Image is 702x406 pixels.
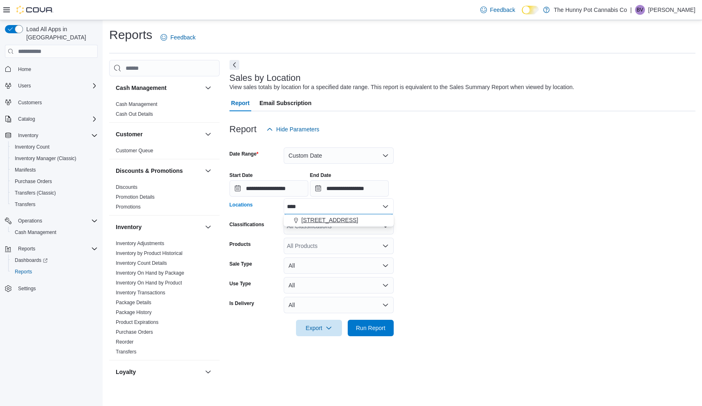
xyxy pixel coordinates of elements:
a: Reorder [116,339,133,345]
span: Dashboards [11,255,98,265]
span: Report [231,95,250,111]
h3: Customer [116,130,142,138]
button: Cash Management [8,227,101,238]
span: Transfers (Classic) [15,190,56,196]
button: Inventory [116,223,202,231]
button: Catalog [15,114,38,124]
span: Operations [18,218,42,224]
button: Inventory [2,130,101,141]
span: Inventory Count [15,144,50,150]
a: Manifests [11,165,39,175]
p: The Hunny Pot Cannabis Co [554,5,627,15]
div: Discounts & Promotions [109,182,220,215]
label: Start Date [229,172,253,179]
button: Catalog [2,113,101,125]
a: Inventory Count Details [116,260,167,266]
span: Cash Management [15,229,56,236]
h3: Sales by Location [229,73,301,83]
label: Classifications [229,221,264,228]
button: Users [2,80,101,92]
a: Customers [15,98,45,108]
span: Reports [15,268,32,275]
a: Inventory On Hand by Product [116,280,182,286]
span: Export [301,320,337,336]
button: Transfers [8,199,101,210]
a: Inventory Manager (Classic) [11,154,80,163]
span: Reports [18,245,35,252]
button: Discounts & Promotions [203,166,213,176]
a: Dashboards [8,255,101,266]
button: Operations [2,215,101,227]
button: Cash Management [116,84,202,92]
a: Purchase Orders [11,177,55,186]
a: Transfers [11,200,39,209]
input: Press the down key to open a popover containing a calendar. [229,180,308,197]
h3: Inventory [116,223,142,231]
button: Users [15,81,34,91]
div: View sales totals by location for a specified date range. This report is equivalent to the Sales ... [229,83,574,92]
span: Feedback [490,6,515,14]
label: Products [229,241,251,248]
a: Cash Management [11,227,60,237]
button: Reports [15,244,39,254]
span: Inventory Manager (Classic) [15,155,76,162]
span: Inventory [18,132,38,139]
span: Inventory Manager (Classic) [11,154,98,163]
p: [PERSON_NAME] [648,5,695,15]
span: Dashboards [15,257,48,264]
span: Catalog [18,116,35,122]
span: Purchase Orders [15,178,52,185]
button: Loyalty [203,367,213,377]
h3: Report [229,124,257,134]
h1: Reports [109,27,152,43]
span: Inventory [15,131,98,140]
button: Reports [2,243,101,255]
button: Settings [2,282,101,294]
button: Purchase Orders [8,176,101,187]
button: Inventory Count [8,141,101,153]
button: Hide Parameters [263,121,323,138]
a: Inventory Transactions [116,290,165,296]
span: Transfers [15,201,35,208]
label: Use Type [229,280,251,287]
a: Promotions [116,204,141,210]
label: Locations [229,202,253,208]
div: Customer [109,146,220,159]
a: Product Expirations [116,319,158,325]
button: Customer [116,130,202,138]
div: Choose from the following options [284,214,394,226]
button: Operations [15,216,46,226]
span: Hide Parameters [276,125,319,133]
button: Export [296,320,342,336]
img: Cova [16,6,53,14]
span: Users [15,81,98,91]
span: [STREET_ADDRESS] [301,216,358,224]
a: Promotion Details [116,194,155,200]
a: Dashboards [11,255,51,265]
button: Loyalty [116,368,202,376]
h3: Discounts & Promotions [116,167,183,175]
button: Customers [2,96,101,108]
a: Package History [116,310,151,315]
a: Package Details [116,300,151,305]
button: All [284,257,394,274]
input: Dark Mode [522,6,539,14]
a: Settings [15,284,39,294]
span: Manifests [15,167,36,173]
nav: Complex example [5,60,98,316]
span: Reports [15,244,98,254]
span: BV [637,5,643,15]
h3: Loyalty [116,368,136,376]
p: | [630,5,632,15]
div: Cash Management [109,99,220,122]
button: Run Report [348,320,394,336]
a: Home [15,64,34,74]
a: Inventory Count [11,142,53,152]
span: Cash Management [11,227,98,237]
h3: Cash Management [116,84,167,92]
button: [STREET_ADDRESS] [284,214,394,226]
span: Customers [18,99,42,106]
button: Inventory [15,131,41,140]
button: Open list of options [382,243,389,249]
a: Discounts [116,184,138,190]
